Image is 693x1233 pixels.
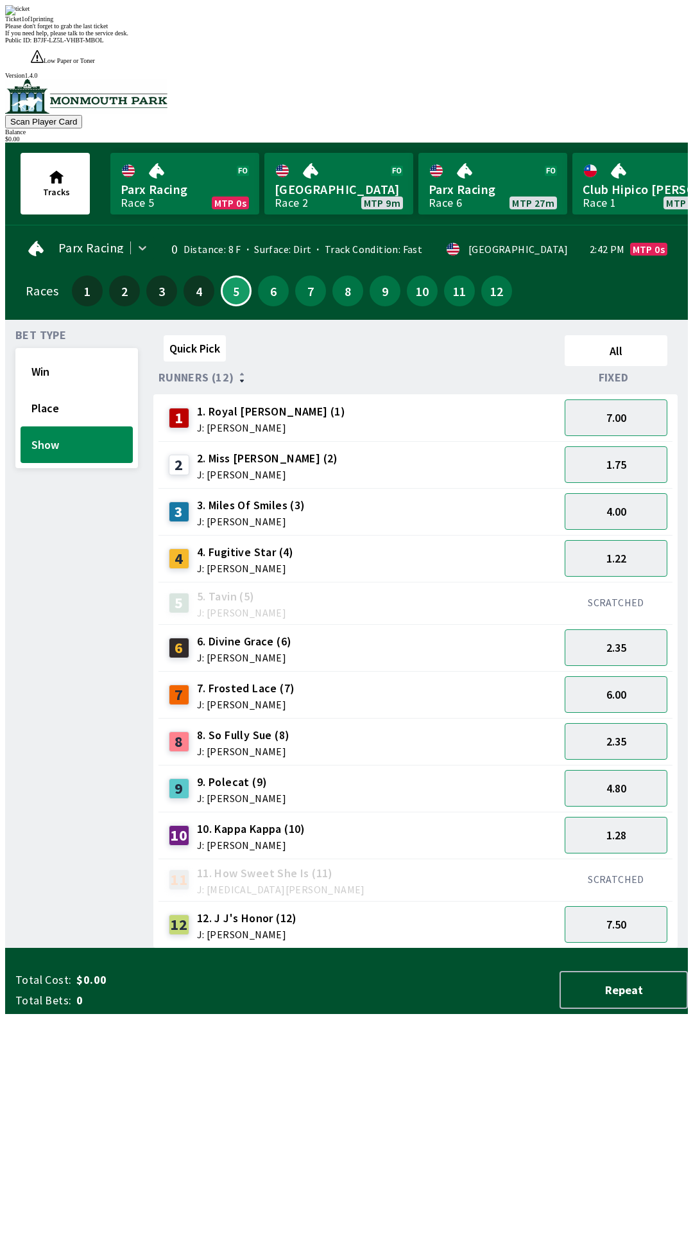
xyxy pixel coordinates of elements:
div: 5 [169,593,189,613]
span: 9 [373,286,397,295]
div: 1 [169,408,189,428]
button: Tracks [21,153,90,214]
span: 2:42 PM [590,244,625,254]
button: 2.35 [565,723,667,760]
div: Balance [5,128,688,136]
span: 4.80 [606,781,626,796]
span: 7.00 [606,410,626,425]
span: 7. Frosted Lace (7) [197,680,295,697]
button: 1.22 [565,540,667,577]
div: [GEOGRAPHIC_DATA] [468,244,569,254]
div: 2 [169,455,189,475]
span: 5. Tavin (5) [197,588,286,605]
span: 3 [150,286,174,295]
div: Version 1.4.0 [5,72,688,79]
button: 7.50 [565,906,667,943]
div: Race 6 [429,198,462,208]
button: 8 [332,275,363,306]
span: 12 [484,286,509,295]
div: 8 [169,731,189,752]
span: 2.35 [606,640,626,655]
span: 2.35 [606,734,626,749]
span: J: [PERSON_NAME] [197,563,294,573]
button: 7.00 [565,399,667,436]
span: Win [31,364,122,379]
span: 8. So Fully Sue (8) [197,727,290,744]
a: Parx RacingRace 5MTP 0s [110,153,259,214]
span: 7.50 [606,917,626,932]
div: SCRATCHED [565,873,667,886]
div: 7 [169,685,189,705]
button: 10 [407,275,438,306]
button: 5 [221,275,252,306]
span: Fixed [599,372,629,383]
span: Total Cost: [15,972,71,988]
div: Please don't forget to grab the last ticket [5,22,688,30]
div: 6 [169,638,189,658]
span: Quick Pick [169,341,220,356]
span: If you need help, please talk to the service desk. [5,30,128,37]
span: Distance: 8 F [184,243,241,256]
span: 6.00 [606,687,626,702]
div: Race 2 [275,198,308,208]
button: Repeat [560,971,688,1009]
div: Ticket 1 of 1 printing [5,15,688,22]
span: 11. How Sweet She Is (11) [197,865,365,882]
button: 1 [72,275,103,306]
span: Track Condition: Fast [311,243,422,256]
button: 9 [370,275,400,306]
span: MTP 27m [512,198,554,208]
button: 12 [481,275,512,306]
span: 3. Miles Of Smiles (3) [197,497,305,514]
span: 4.00 [606,504,626,519]
button: Win [21,353,133,390]
span: 10. Kappa Kappa (10) [197,821,305,837]
div: 12 [169,914,189,935]
span: J: [PERSON_NAME] [197,929,297,940]
span: Parx Racing [121,181,249,198]
span: 10 [410,286,434,295]
span: $0.00 [76,972,278,988]
button: 3 [146,275,177,306]
span: Repeat [571,983,676,997]
button: 1.75 [565,446,667,483]
span: Bet Type [15,330,66,340]
span: 1. Royal [PERSON_NAME] (1) [197,403,345,420]
div: 11 [169,870,189,890]
span: MTP 0s [633,244,665,254]
a: Parx RacingRace 6MTP 27m [418,153,567,214]
div: 4 [169,548,189,569]
button: Place [21,390,133,426]
span: 11 [447,286,472,295]
span: 6 [261,286,286,295]
span: 1.28 [606,828,626,843]
button: 4.00 [565,493,667,530]
span: Parx Racing [58,243,124,253]
button: 2 [109,275,140,306]
button: Show [21,426,133,463]
span: J: [PERSON_NAME] [197,469,338,480]
span: [GEOGRAPHIC_DATA] [275,181,403,198]
button: 6.00 [565,676,667,713]
span: J: [PERSON_NAME] [197,699,295,710]
span: J: [PERSON_NAME] [197,423,345,433]
button: 11 [444,275,475,306]
div: SCRATCHED [565,596,667,609]
span: Parx Racing [429,181,557,198]
span: J: [PERSON_NAME] [197,746,290,756]
span: J: [PERSON_NAME] [197,652,292,663]
span: 1.75 [606,457,626,472]
span: 4 [187,286,211,295]
div: 3 [169,502,189,522]
div: Fixed [560,371,672,384]
span: Runners (12) [158,372,234,383]
div: Race 5 [121,198,154,208]
div: $ 0.00 [5,136,688,143]
span: Total Bets: [15,993,71,1008]
span: Show [31,437,122,452]
div: 10 [169,825,189,846]
span: MTP 0s [214,198,246,208]
span: 12. J J's Honor (12) [197,910,297,927]
span: 6. Divine Grace (6) [197,633,292,650]
span: 9. Polecat (9) [197,774,286,791]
